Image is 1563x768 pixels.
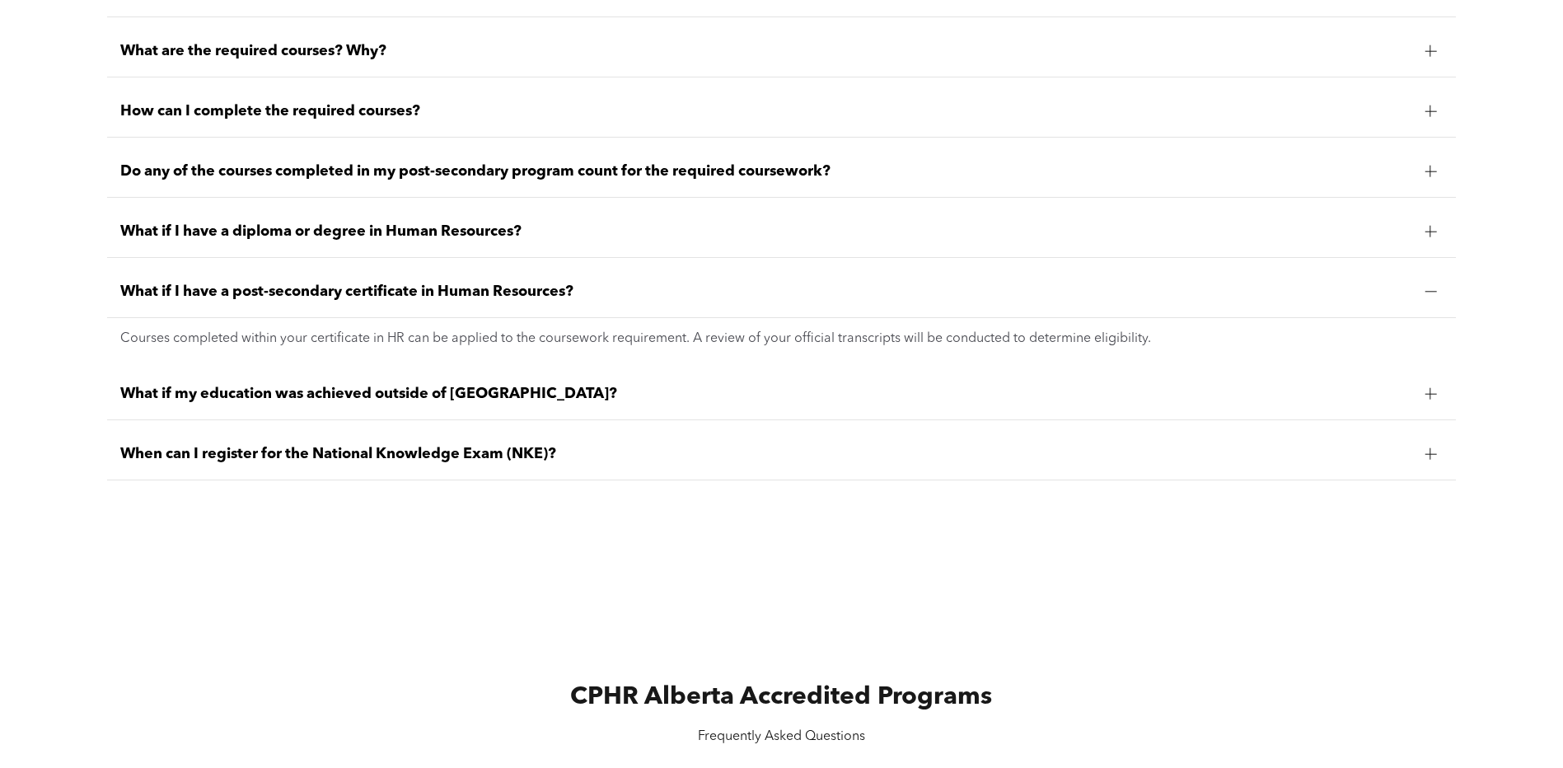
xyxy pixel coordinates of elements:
span: What are the required courses? Why? [120,42,1411,60]
span: When can I register for the National Knowledge Exam (NKE)? [120,445,1411,463]
p: Courses completed within your certificate in HR can be applied to the coursework requirement. A r... [120,331,1443,347]
span: What if I have a diploma or degree in Human Resources? [120,222,1411,241]
span: Frequently Asked Questions [698,730,865,743]
span: What if my education was achieved outside of [GEOGRAPHIC_DATA]? [120,385,1411,403]
span: What if I have a post-secondary certificate in Human Resources? [120,283,1411,301]
span: How can I complete the required courses? [120,102,1411,120]
span: CPHR Alberta Accredited Programs [570,685,992,709]
span: Do any of the courses completed in my post-secondary program count for the required coursework? [120,162,1411,180]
